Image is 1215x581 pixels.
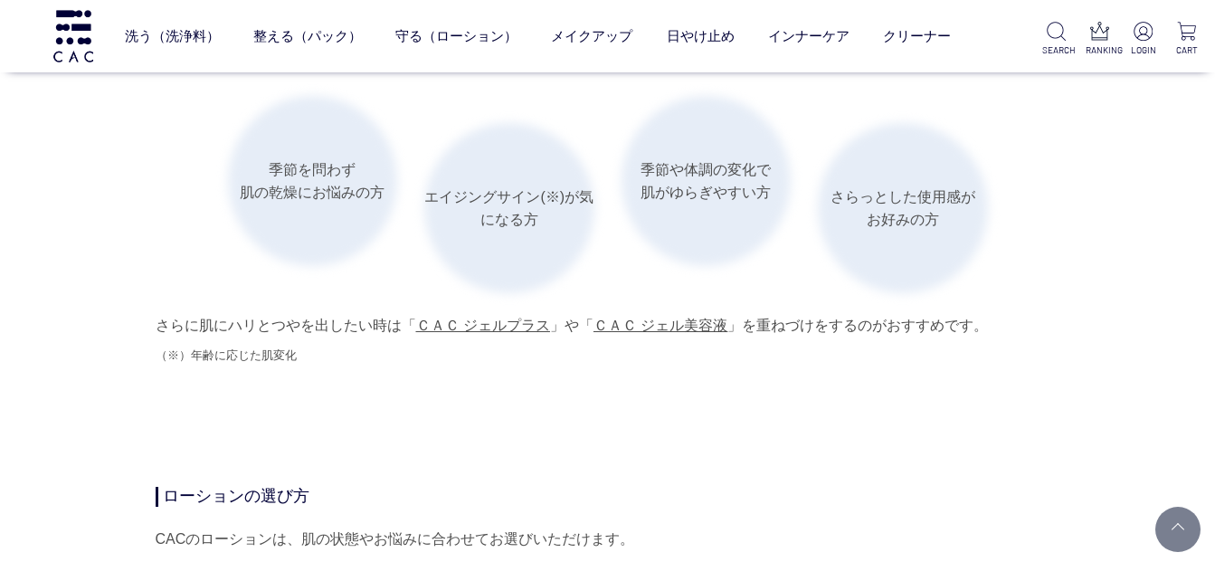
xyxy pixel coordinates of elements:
[1042,22,1070,57] a: SEARCH
[1042,43,1070,57] p: SEARCH
[593,318,727,333] a: ＣＡＣ ジェル美容液
[395,12,517,60] a: 守る（ローション）
[125,12,220,60] a: 洗う（洗浄料）
[156,311,1060,369] div: さらに肌にハリとつやを出したい時は「 」や「 」を重ねづけをするのがおすすめです。
[551,12,632,60] a: メイクアップ
[1129,22,1157,57] a: LOGIN
[667,12,735,60] a: 日やけ止め
[156,487,1060,507] h4: ローションの選び方
[1172,43,1201,57] p: CART
[768,12,850,60] a: インナーケア
[424,123,594,293] li: エイジングサイン(※)が気になる方
[1172,22,1201,57] a: CART
[622,96,792,266] li: 季節や体調の変化で 肌がゆらぎやすい方
[228,96,398,266] li: 季節を問わず 肌の乾燥にお悩みの方
[51,10,96,62] img: logo
[253,12,362,60] a: 整える（パック）
[1129,43,1157,57] p: LOGIN
[156,348,297,362] span: （※）年齢に応じた肌変化
[883,12,951,60] a: クリーナー
[818,123,988,293] li: さらっとした使用感が お好みの方
[416,318,550,333] a: ＣＡＣ ジェルプラス
[1086,22,1114,57] a: RANKING
[1086,43,1114,57] p: RANKING
[156,525,1060,554] div: CACのローションは、肌の状態やお悩みに合わせてお選びいただけます。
